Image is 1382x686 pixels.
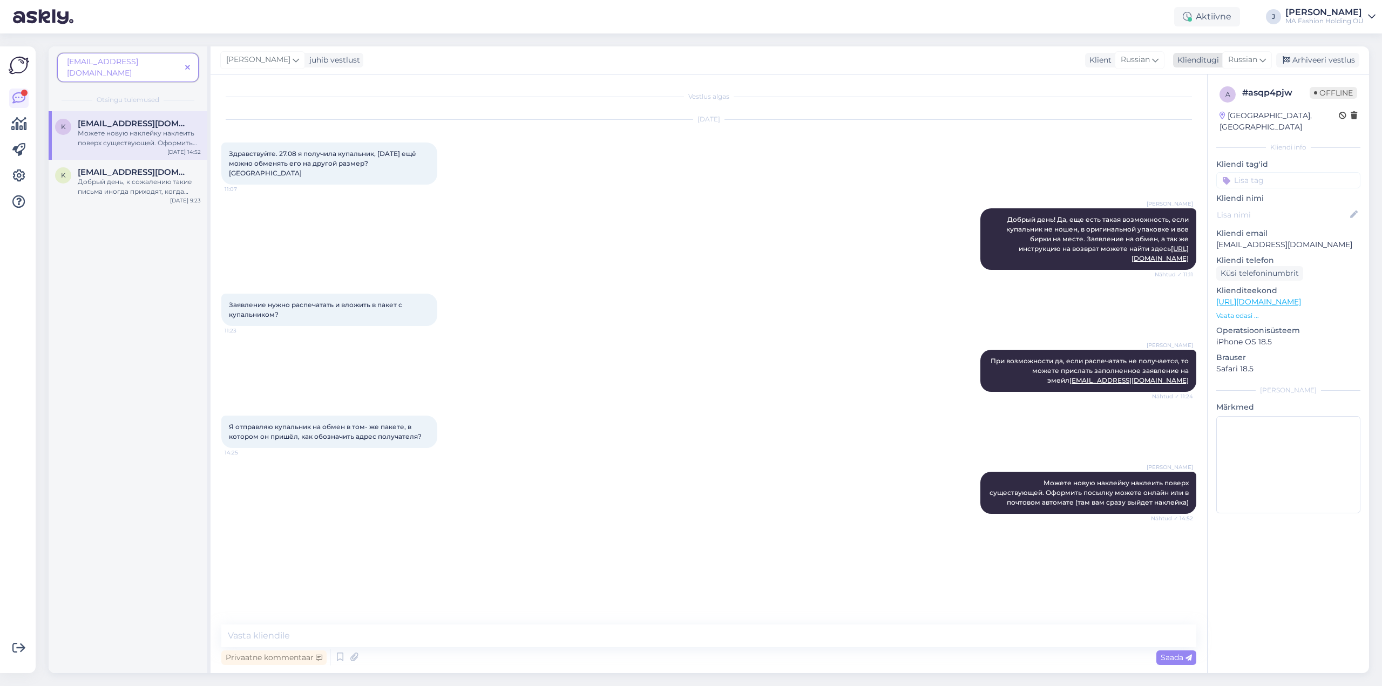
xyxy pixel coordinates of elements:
span: k [61,123,66,131]
a: [URL][DOMAIN_NAME] [1216,297,1301,307]
a: [EMAIL_ADDRESS][DOMAIN_NAME] [1069,376,1189,384]
span: [PERSON_NAME] [1147,463,1193,471]
div: Kliendi info [1216,142,1360,152]
p: Brauser [1216,352,1360,363]
p: Kliendi nimi [1216,193,1360,204]
div: Vestlus algas [221,92,1196,101]
div: [GEOGRAPHIC_DATA], [GEOGRAPHIC_DATA] [1220,110,1339,133]
span: 11:07 [225,185,265,193]
span: При возможности да, если распечатать не получается, то можете прислать заполненное заявление на э... [991,357,1190,384]
span: Здравствуйте. 27.08 я получила купальник, [DATE] ещё можно обменять его на другой размер? [GEOGRA... [229,150,418,177]
span: Nähtud ✓ 14:52 [1151,514,1193,522]
p: Kliendi telefon [1216,255,1360,266]
span: Russian [1121,54,1150,66]
div: Klient [1085,55,1112,66]
div: MA Fashion Holding OÜ [1285,17,1364,25]
p: Klienditeekond [1216,285,1360,296]
span: Можете новую наклейку наклеить поверх существующей. Оформить посылку можете онлайн или в почтовом... [990,479,1190,506]
span: k [61,171,66,179]
p: Kliendi email [1216,228,1360,239]
span: Nähtud ✓ 11:24 [1152,392,1193,400]
span: [PERSON_NAME] [226,54,290,66]
div: Klienditugi [1173,55,1219,66]
span: Otsingu tulemused [97,95,159,105]
p: Safari 18.5 [1216,363,1360,375]
div: Privaatne kommentaar [221,650,327,665]
span: Заявление нужно распечатать и вложить в пакет с купальником? [229,301,404,318]
span: [EMAIL_ADDRESS][DOMAIN_NAME] [67,57,138,78]
span: Russian [1228,54,1257,66]
span: Я отправляю купальник на обмен в том- же пакете, в котором он пришёл, как обозначить адрес получа... [229,423,422,440]
div: # asqp4pjw [1242,86,1310,99]
div: Aktiivne [1174,7,1240,26]
p: Märkmed [1216,402,1360,413]
div: [DATE] 14:52 [167,148,201,156]
span: [PERSON_NAME] [1147,200,1193,208]
p: [EMAIL_ADDRESS][DOMAIN_NAME] [1216,239,1360,250]
div: juhib vestlust [305,55,360,66]
div: J [1266,9,1281,24]
span: 14:25 [225,449,265,457]
a: [PERSON_NAME]MA Fashion Holding OÜ [1285,8,1376,25]
span: Nähtud ✓ 11:11 [1153,270,1193,279]
div: [DATE] [221,114,1196,124]
input: Lisa tag [1216,172,1360,188]
div: [PERSON_NAME] [1216,385,1360,395]
p: Vaata edasi ... [1216,311,1360,321]
p: Kliendi tag'id [1216,159,1360,170]
span: a [1225,90,1230,98]
span: Saada [1161,653,1192,662]
span: kortan64@bk.ru [78,119,190,128]
span: Добрый день! Да, еще есть такая возможность, если купальник не ношен, в оригинальной упаковке и в... [1006,215,1190,262]
div: Arhiveeri vestlus [1276,53,1359,67]
span: [PERSON_NAME] [1147,341,1193,349]
div: Можете новую наклейку наклеить поверх существующей. Оформить посылку можете онлайн или в почтовом... [78,128,201,148]
div: [DATE] 9:23 [170,196,201,205]
div: Добрый день, к сожалению такие письма иногда приходят, когда оплата поступает / регистрируется в ... [78,177,201,196]
div: [PERSON_NAME] [1285,8,1364,17]
span: Offline [1310,87,1357,99]
img: Askly Logo [9,55,29,76]
span: kortan64@bk.ru [78,167,190,177]
p: Operatsioonisüsteem [1216,325,1360,336]
input: Lisa nimi [1217,209,1348,221]
p: iPhone OS 18.5 [1216,336,1360,348]
span: 11:23 [225,327,265,335]
div: Küsi telefoninumbrit [1216,266,1303,281]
